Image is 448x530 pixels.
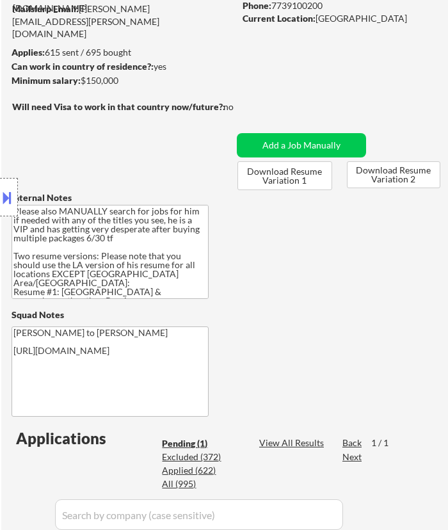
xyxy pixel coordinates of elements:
[12,61,154,72] strong: Can work in country of residence?:
[12,74,225,87] div: $150,000
[243,13,316,24] strong: Current Location:
[342,437,363,449] div: Back
[12,3,79,14] strong: Mailslurp Email:
[237,161,332,190] button: Download Resume Variation 1
[55,499,343,530] input: Search by company (case sensitive)
[342,451,363,463] div: Next
[223,100,260,113] div: no
[12,46,225,59] div: 615 sent / 695 bought
[162,478,226,490] div: All (995)
[162,464,226,477] div: Applied (622)
[162,437,226,450] div: Pending (1)
[259,437,328,449] div: View All Results
[12,47,45,58] strong: Applies:
[16,431,143,446] div: Applications
[237,133,366,157] button: Add a Job Manually
[347,161,440,188] button: Download Resume Variation 2
[162,451,226,463] div: Excluded (372)
[12,60,221,73] div: yes
[12,3,225,40] div: [PERSON_NAME][EMAIL_ADDRESS][PERSON_NAME][DOMAIN_NAME]
[243,12,424,25] div: [GEOGRAPHIC_DATA]
[371,437,401,449] div: 1 / 1
[12,75,81,86] strong: Minimum salary:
